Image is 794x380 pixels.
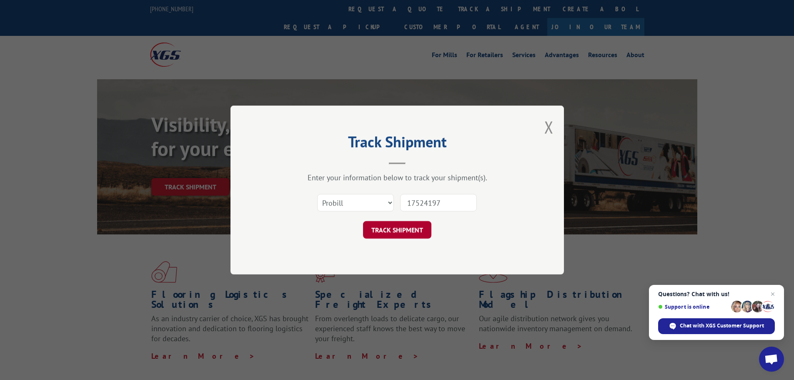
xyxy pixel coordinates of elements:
input: Number(s) [400,194,477,211]
span: Chat with XGS Customer Support [680,322,764,330]
h2: Track Shipment [272,136,522,152]
span: Support is online [658,304,728,310]
button: Close modal [544,116,554,138]
div: Open chat [759,347,784,372]
button: TRACK SHIPMENT [363,221,431,239]
div: Chat with XGS Customer Support [658,318,775,334]
span: Questions? Chat with us! [658,291,775,297]
span: Close chat [768,289,778,299]
div: Enter your information below to track your shipment(s). [272,173,522,182]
